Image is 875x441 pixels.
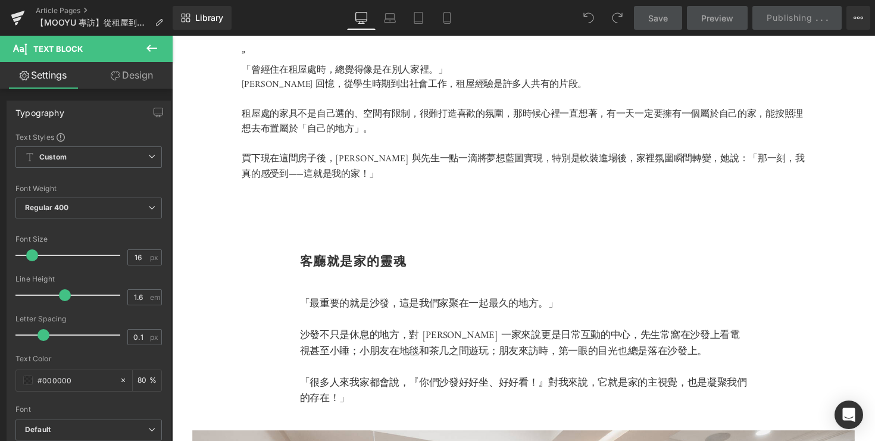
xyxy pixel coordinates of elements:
[404,6,433,30] a: Tablet
[36,18,150,27] span: 【MOOYU 專訪】從租屋到買房｜[PERSON_NAME]：真的感受到這就是我的家
[71,28,649,43] p: 「曾經住在租屋處時，總覺得像是在別人家裡。」
[71,73,649,104] p: 租屋處的家具不是自己選的、空間有限制，很難打造喜歡的氛圍，那時候心裡一直想著，有一天一定要擁有一個屬於自己的家，能按照理想去布置屬於「自己的地方」。
[15,235,162,243] div: Font Size
[701,12,733,24] span: Preview
[15,405,162,414] div: Font
[195,12,223,23] span: Library
[347,6,376,30] a: Desktop
[605,6,629,30] button: Redo
[433,6,461,30] a: Mobile
[150,293,160,301] span: em
[39,152,67,162] b: Custom
[15,275,162,283] div: Line Height
[25,203,69,212] b: Regular 400
[15,132,162,142] div: Text Styles
[89,62,175,89] a: Design
[376,6,404,30] a: Laptop
[15,355,162,363] div: Text Color
[15,315,162,323] div: Letter Spacing
[648,12,668,24] span: Save
[25,425,51,435] i: Default
[835,401,863,429] div: Open Intercom Messenger
[36,6,173,15] a: Article Pages
[577,6,601,30] button: Undo
[71,12,649,28] p: ”
[33,44,83,54] span: Text Block
[131,267,589,283] p: 「最重要的就是沙發，這是我們家聚在一起最久的地方。」
[131,299,589,331] p: 沙發不只是休息的地方，對 [PERSON_NAME] 一家來說更是日常互動的中心，先生常窩在沙發上看電視甚至小睡；小朋友在地毯和茶几之間遊玩；朋友來訪時，第一眼的目光也總是落在沙發上。
[15,184,162,193] div: Font Weight
[131,348,589,380] p: 「很多人來我家都會說，『你們沙發好好坐、好好看！』對我來說，它就是家的主視覺，也是凝聚我們的存在！」
[687,6,748,30] a: Preview
[173,6,232,30] a: New Library
[15,101,64,118] div: Typography
[846,6,870,30] button: More
[71,119,649,149] p: 買下現在這間房子後，[PERSON_NAME] 與先生一點一滴將夢想藍圖實現，特別是軟裝進場後，家裡氛圍瞬間轉變，她說：「那一刻，我真的感受到——這就是我的家！」
[37,374,114,387] input: Color
[131,223,240,239] b: 客廳就是家的靈魂
[150,333,160,341] span: px
[133,370,161,391] div: %
[150,254,160,261] span: px
[71,43,649,58] p: [PERSON_NAME] 回憶，從學生時期到出社會工作，租屋經驗是許多人共有的片段。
